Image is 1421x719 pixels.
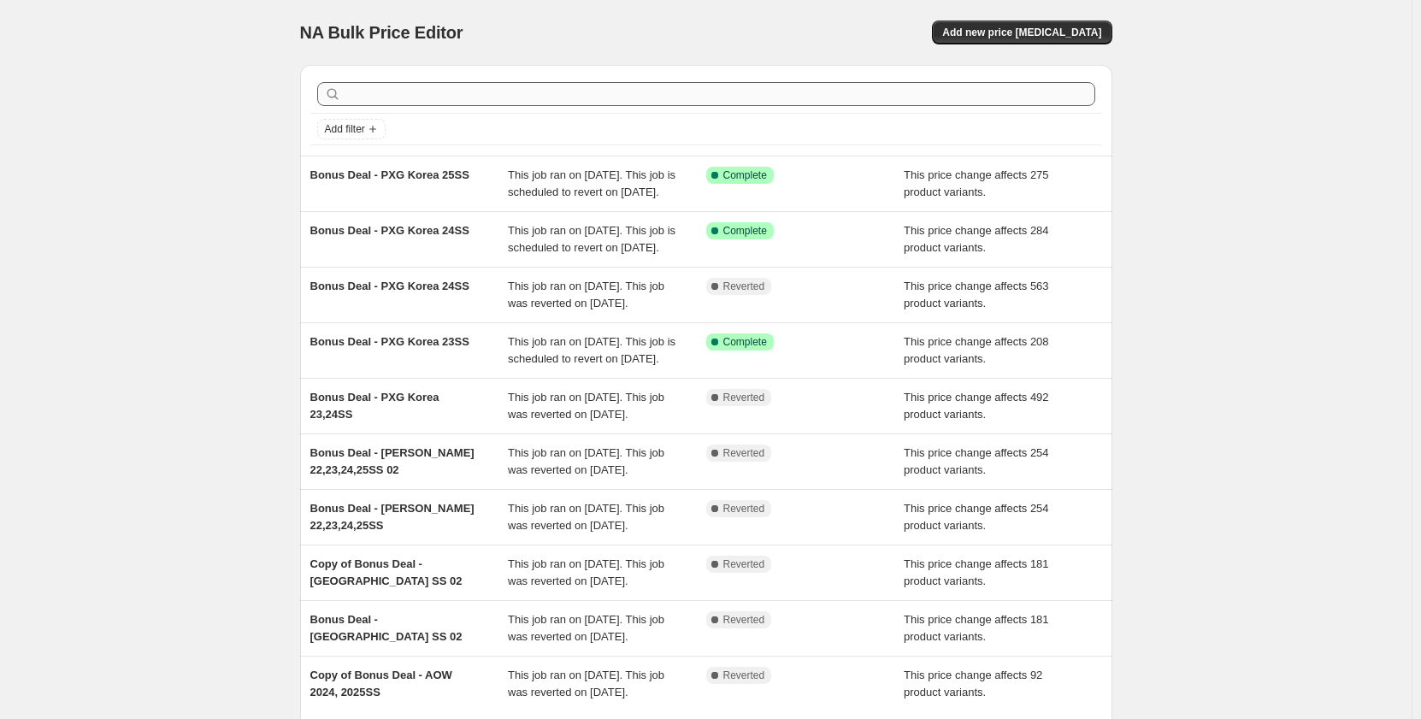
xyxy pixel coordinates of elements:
[904,391,1049,421] span: This price change affects 492 product variants.
[723,557,765,571] span: Reverted
[508,224,675,254] span: This job ran on [DATE]. This job is scheduled to revert on [DATE].
[904,502,1049,532] span: This price change affects 254 product variants.
[942,26,1101,39] span: Add new price [MEDICAL_DATA]
[723,502,765,516] span: Reverted
[723,280,765,293] span: Reverted
[904,335,1049,365] span: This price change affects 208 product variants.
[723,613,765,627] span: Reverted
[310,557,463,587] span: Copy of Bonus Deal - [GEOGRAPHIC_DATA] SS 02
[508,613,664,643] span: This job ran on [DATE]. This job was reverted on [DATE].
[904,168,1049,198] span: This price change affects 275 product variants.
[904,557,1049,587] span: This price change affects 181 product variants.
[317,119,386,139] button: Add filter
[508,502,664,532] span: This job ran on [DATE]. This job was reverted on [DATE].
[508,557,664,587] span: This job ran on [DATE]. This job was reverted on [DATE].
[904,613,1049,643] span: This price change affects 181 product variants.
[723,168,767,182] span: Complete
[508,669,664,698] span: This job ran on [DATE]. This job was reverted on [DATE].
[310,391,439,421] span: Bonus Deal - PXG Korea 23,24SS
[310,669,452,698] span: Copy of Bonus Deal - AOW 2024, 2025SS
[904,224,1049,254] span: This price change affects 284 product variants.
[310,613,463,643] span: Bonus Deal - [GEOGRAPHIC_DATA] SS 02
[310,502,475,532] span: Bonus Deal - [PERSON_NAME] 22,23,24,25SS
[310,280,469,292] span: Bonus Deal - PXG Korea 24SS
[300,23,463,42] span: NA Bulk Price Editor
[904,280,1049,309] span: This price change affects 563 product variants.
[325,122,365,136] span: Add filter
[723,446,765,460] span: Reverted
[310,224,469,237] span: Bonus Deal - PXG Korea 24SS
[310,168,469,181] span: Bonus Deal - PXG Korea 25SS
[723,335,767,349] span: Complete
[310,446,475,476] span: Bonus Deal - [PERSON_NAME] 22,23,24,25SS 02
[508,391,664,421] span: This job ran on [DATE]. This job was reverted on [DATE].
[932,21,1111,44] button: Add new price [MEDICAL_DATA]
[723,669,765,682] span: Reverted
[723,224,767,238] span: Complete
[508,446,664,476] span: This job ran on [DATE]. This job was reverted on [DATE].
[904,446,1049,476] span: This price change affects 254 product variants.
[310,335,469,348] span: Bonus Deal - PXG Korea 23SS
[723,391,765,404] span: Reverted
[904,669,1042,698] span: This price change affects 92 product variants.
[508,280,664,309] span: This job ran on [DATE]. This job was reverted on [DATE].
[508,335,675,365] span: This job ran on [DATE]. This job is scheduled to revert on [DATE].
[508,168,675,198] span: This job ran on [DATE]. This job is scheduled to revert on [DATE].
